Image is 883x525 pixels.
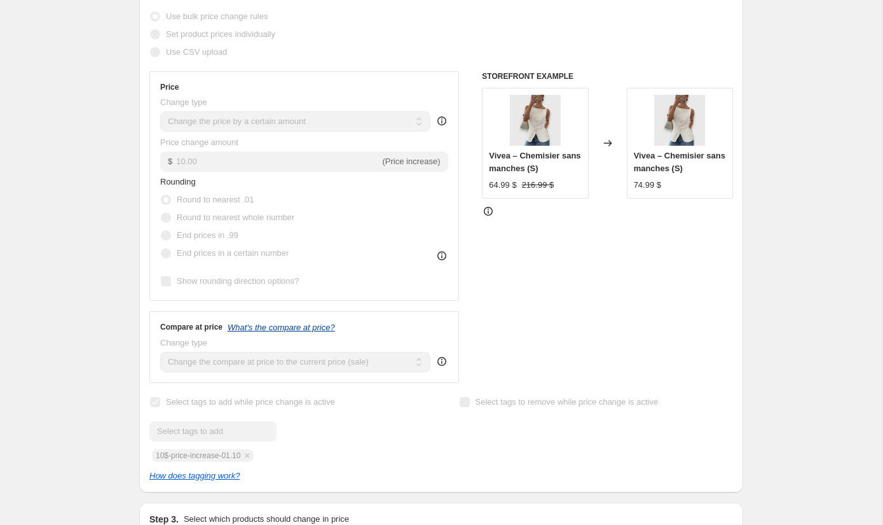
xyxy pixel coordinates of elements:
[160,338,207,347] span: Change type
[228,323,335,332] button: What's the compare at price?
[634,151,725,173] span: Vivea – Chemisier sans manches (S)
[482,71,733,81] h6: STOREFRONT EXAMPLE
[160,97,207,107] span: Change type
[489,151,580,173] span: Vivea – Chemisier sans manches (S)
[149,471,240,480] a: How does tagging work?
[160,177,196,186] span: Rounding
[177,195,254,204] span: Round to nearest .01
[160,322,222,332] h3: Compare at price
[383,157,441,166] span: (Price increase)
[168,157,172,166] span: $
[634,179,661,192] div: 74.99 $
[160,82,179,92] h3: Price
[177,230,238,240] span: End prices in .99
[166,47,227,57] span: Use CSV upload
[166,29,275,39] span: Set product prices individually
[435,355,448,368] div: help
[166,397,335,407] span: Select tags to add while price change is active
[489,179,516,192] div: 64.99 $
[166,11,268,21] span: Use bulk price change rules
[177,248,289,258] span: End prices in a certain number
[149,421,277,442] input: Select tags to add
[522,179,554,192] strike: 216.99 $
[176,151,380,172] input: -10.00
[160,137,238,147] span: Price change amount
[476,397,659,407] span: Select tags to remove while price change is active
[510,95,561,146] img: 4496c4b1-ad48-46d3-b185-a8f6ad2ed315-Photoroom_80x.jpg
[435,115,448,127] div: help
[654,95,705,146] img: 4496c4b1-ad48-46d3-b185-a8f6ad2ed315-Photoroom_80x.jpg
[177,213,294,222] span: Round to nearest whole number
[177,276,299,286] span: Show rounding direction options?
